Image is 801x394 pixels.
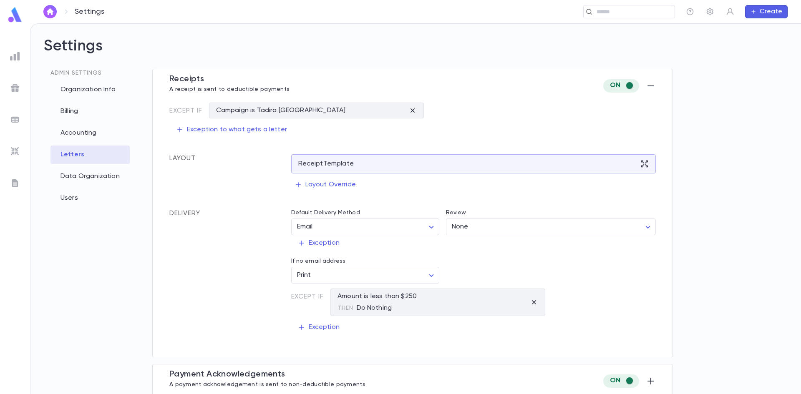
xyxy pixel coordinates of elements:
[338,301,417,312] div: Do Nothing
[169,84,290,93] p: A receipt is sent to deductible payments
[291,258,346,264] label: If no email address
[291,235,346,251] button: Exception
[446,209,466,216] label: Review
[169,122,294,138] button: Exception to what gets a letter
[10,146,20,156] img: imports_grey.530a8a0e642e233f2baf0ef88e8c9fcb.svg
[169,370,285,379] span: Payment Acknowledgement s
[10,51,20,61] img: reports_grey.c525e4749d1bce6a11f5fe2a8de1b229.svg
[291,319,346,335] button: Exception
[297,272,311,279] span: Print
[75,7,104,16] p: Settings
[291,219,439,235] div: Email
[44,37,788,69] h2: Settings
[50,167,130,186] div: Data Organization
[291,267,439,284] div: Print
[446,219,656,235] div: None
[50,102,130,120] div: Billing
[338,292,417,312] div: Amount is less than $250
[295,181,356,189] p: Layout Override
[45,8,55,15] img: home_white.a664292cf8c1dea59945f0da9f25487c.svg
[291,287,331,319] span: Except if
[298,323,340,331] p: Exception
[50,146,130,164] div: Letters
[169,379,365,388] p: A payment acknowledgement is sent to non-deductible payments
[216,106,346,115] div: Campaign is Tadira [GEOGRAPHIC_DATA]
[169,209,200,218] span: Delivery
[291,209,360,216] label: Default Delivery Method
[338,304,356,312] span: Then
[7,7,23,23] img: logo
[50,80,130,99] div: Organization Info
[50,189,130,207] div: Users
[169,75,204,83] span: Receipt s
[176,125,287,134] p: Exception to what gets a letter
[298,239,340,247] p: Exception
[297,223,313,230] span: Email
[452,223,469,230] span: None
[10,178,20,188] img: letters_grey.7941b92b52307dd3b8a917253454ce1c.svg
[745,5,788,18] button: Create
[291,177,359,193] button: Layout Override
[169,101,209,122] span: Except if
[50,70,102,76] span: Admin Settings
[10,83,20,93] img: campaigns_grey.99e729a5f7ee94e3726e6486bddda8f1.svg
[50,124,130,142] div: Accounting
[291,154,656,173] div: Receipt Template
[169,155,196,162] span: Layout
[10,115,20,125] img: batches_grey.339ca447c9d9533ef1741baa751efc33.svg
